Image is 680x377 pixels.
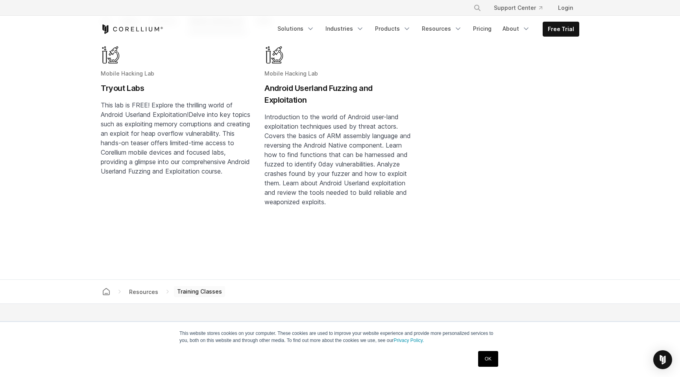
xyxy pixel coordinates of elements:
span: Training Classes [174,286,225,297]
a: Blog post summary: Tryout Labs [101,45,252,241]
div: Navigation Menu [273,22,579,37]
a: Free Trial [543,22,579,36]
a: About [498,22,535,36]
span: Introduction to the world of Android user-land exploitation techniques used by threat actors. Cov... [264,113,411,206]
span: Mobile Hacking Lab [101,70,154,77]
a: Solutions [273,22,319,36]
a: Corellium Home [101,24,163,34]
div: Navigation Menu [464,1,579,15]
span: Mobile Hacking Lab [264,70,318,77]
a: Products [370,22,416,36]
a: Resources [417,22,467,36]
h2: Android Userland Fuzzing and Exploitation [264,82,416,106]
a: Industries [321,22,369,36]
p: This website stores cookies on your computer. These cookies are used to improve your website expe... [179,330,501,344]
a: Login [552,1,579,15]
a: Support Center [488,1,549,15]
a: Privacy Policy. [394,338,424,343]
h2: Tryout Labs [101,82,252,94]
div: Open Intercom Messenger [653,350,672,369]
a: Corellium home [99,286,113,297]
span: Delve into key topics such as exploiting memory corruptions and creating an exploit for heap over... [101,111,250,175]
a: Pricing [468,22,496,36]
button: Search [470,1,484,15]
span: Resources [126,287,161,297]
a: OK [478,351,498,367]
img: Mobile Hacking Lab - Graphic Only [264,45,284,65]
a: Blog post summary: Android Userland Fuzzing and Exploitation [264,45,416,241]
img: Mobile Hacking Lab - Graphic Only [101,45,120,65]
span: This lab is FREE! Explore the thrilling world of Android Userland Exploitation! [101,101,233,118]
div: Resources [126,288,161,296]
